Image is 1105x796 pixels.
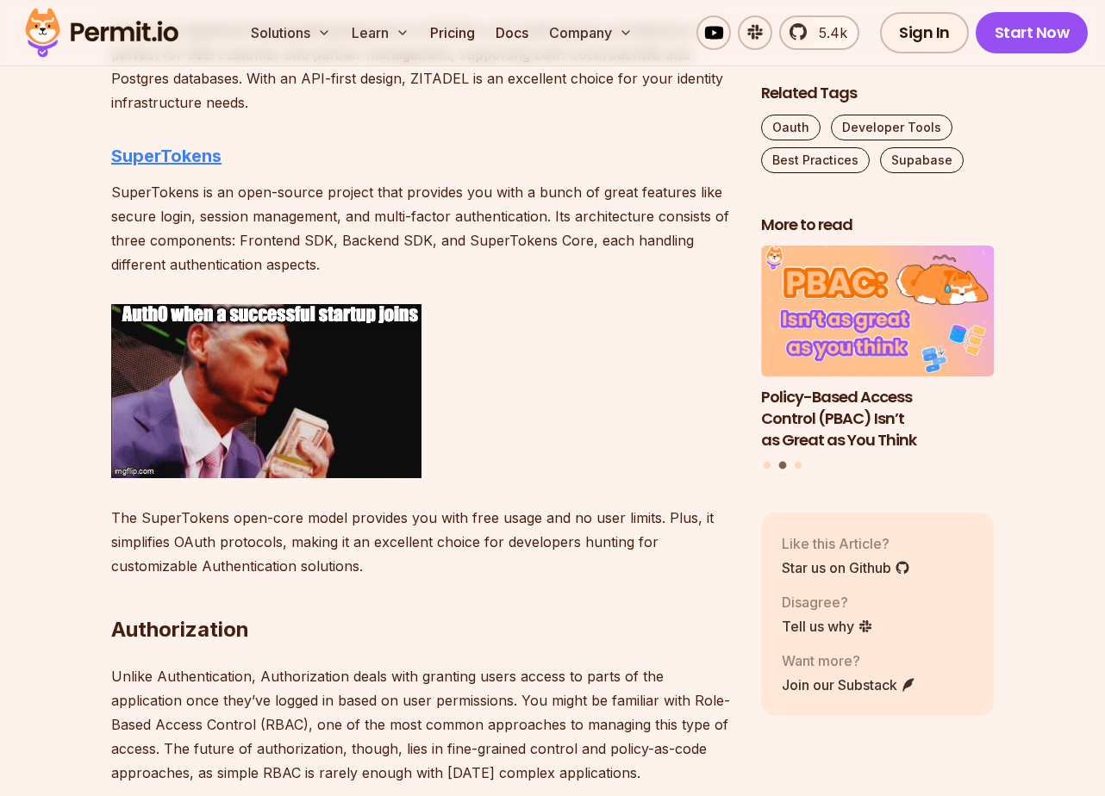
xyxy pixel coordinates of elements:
a: Supabase [880,147,964,173]
strong: Authorization [111,617,249,642]
a: SuperTokens [111,146,222,166]
h2: More to read [761,215,994,236]
a: 5.4k [779,16,859,50]
button: Go to slide 3 [795,462,802,469]
a: Start Now [976,12,1089,53]
a: Oauth [761,115,821,140]
span: 5.4k [808,22,847,43]
p: SuperTokens is an open-source project that provides you with a bunch of great features like secur... [111,180,734,277]
h3: Policy-Based Access Control (PBAC) Isn’t as Great as You Think [761,387,994,451]
div: Posts [761,246,994,472]
a: Docs [489,16,535,50]
a: Developer Tools [831,115,952,140]
p: Like this Article? [782,533,910,554]
a: Star us on Github [782,557,910,578]
p: One of the significant distinguishing features of ZITADEL is its multi-tenancy architecture. It's... [111,18,734,115]
a: Tell us why [782,616,873,637]
img: Policy-Based Access Control (PBAC) Isn’t as Great as You Think [761,246,994,377]
a: Join our Substack [782,675,916,695]
img: Permit logo [17,3,186,62]
a: Pricing [423,16,482,50]
button: Company [542,16,640,50]
p: Unlike Authentication, Authorization deals with granting users access to parts of the application... [111,664,734,785]
p: Disagree? [782,592,873,613]
button: Learn [345,16,416,50]
button: Go to slide 2 [779,462,787,470]
a: Sign In [880,12,969,53]
p: Want more? [782,650,916,671]
button: Solutions [244,16,338,50]
a: Best Practices [761,147,870,173]
button: Go to slide 1 [764,462,771,469]
p: The SuperTokens open-core model provides you with free usage and no user limits. Plus, it simplif... [111,506,734,578]
img: 88f4w9.gif [111,304,421,478]
h2: Related Tags [761,83,994,104]
li: 2 of 3 [761,246,994,451]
